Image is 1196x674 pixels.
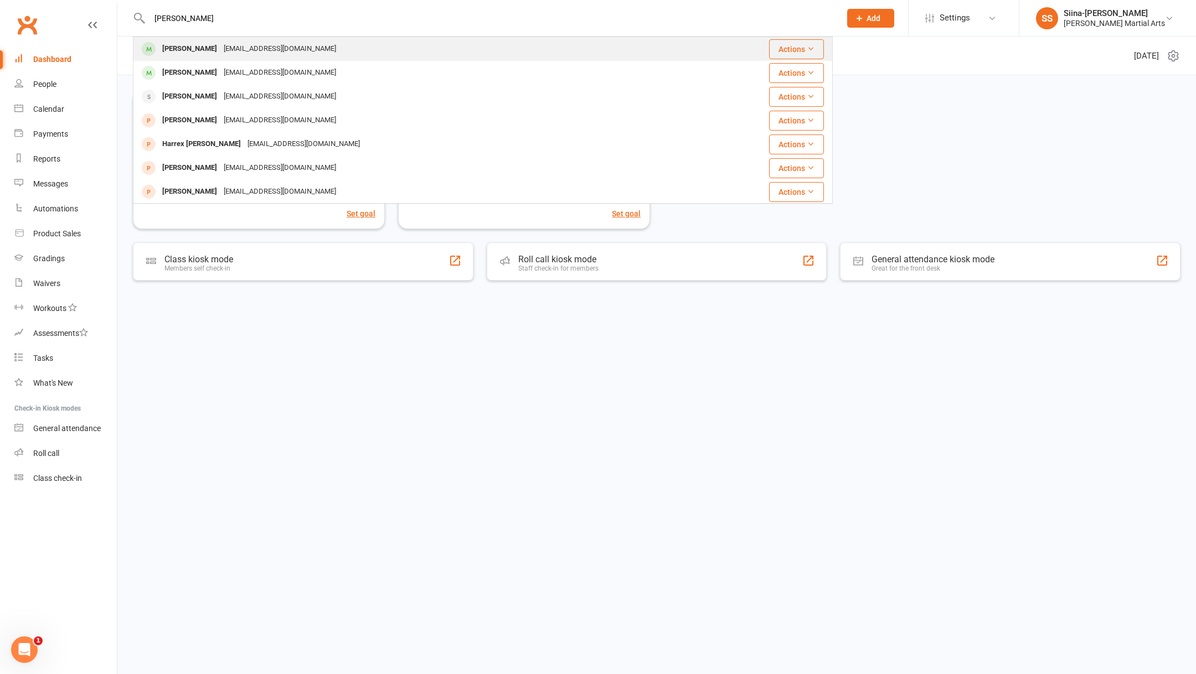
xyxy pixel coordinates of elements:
a: Assessments [14,321,117,346]
a: Tasks [14,346,117,371]
div: [PERSON_NAME] [159,184,220,200]
a: Class kiosk mode [14,466,117,491]
span: Settings [940,6,970,30]
div: [PERSON_NAME] [159,41,220,57]
div: General attendance [33,424,101,433]
div: Waivers [33,279,60,288]
div: Class check-in [33,474,82,483]
a: Clubworx [13,11,41,39]
div: Members self check-in [164,265,233,272]
div: Roll call kiosk mode [518,254,599,265]
div: [PERSON_NAME] Martial Arts [1064,18,1165,28]
button: Add [847,9,894,28]
a: Waivers [14,271,117,296]
div: Tasks [33,354,53,362]
a: Dashboard [14,47,117,72]
div: [EMAIL_ADDRESS][DOMAIN_NAME] [220,112,339,128]
div: [EMAIL_ADDRESS][DOMAIN_NAME] [220,41,339,57]
button: Actions [769,63,824,83]
span: [DATE] [1134,49,1159,63]
div: [PERSON_NAME] [159,89,220,105]
button: Actions [769,158,824,178]
div: Payments [33,129,68,138]
div: Assessments [33,329,88,338]
div: SS [1036,7,1058,29]
a: Workouts [14,296,117,321]
div: Class kiosk mode [164,254,233,265]
span: 1 [34,636,43,645]
div: Staff check-in for members [518,265,599,272]
button: Set goal [347,208,375,220]
a: Calendar [14,97,117,122]
input: Search... [146,11,833,26]
a: Reports [14,147,117,172]
div: What's New [33,379,73,387]
div: [PERSON_NAME] [159,65,220,81]
a: Messages [14,172,117,196]
div: Roll call [33,449,59,458]
button: Actions [769,39,824,59]
div: [PERSON_NAME] [159,160,220,176]
a: Gradings [14,246,117,271]
iframe: Intercom live chat [11,636,38,663]
div: General attendance kiosk mode [872,254,994,265]
div: Calendar [33,105,64,113]
button: Actions [769,111,824,131]
a: General attendance kiosk mode [14,416,117,441]
div: [EMAIL_ADDRESS][DOMAIN_NAME] [220,89,339,105]
div: Great for the front desk [872,265,994,272]
div: Product Sales [33,229,81,238]
div: Workouts [33,304,66,313]
a: What's New [14,371,117,396]
button: Actions [769,134,824,154]
button: Actions [769,182,824,202]
div: Siina-[PERSON_NAME] [1064,8,1165,18]
div: [EMAIL_ADDRESS][DOMAIN_NAME] [220,160,339,176]
button: Actions [769,87,824,107]
a: Automations [14,196,117,221]
a: People [14,72,117,97]
div: Messages [33,179,68,188]
div: [PERSON_NAME] [159,112,220,128]
a: Product Sales [14,221,117,246]
a: Payments [14,122,117,147]
div: Automations [33,204,78,213]
div: Gradings [33,254,65,263]
div: Harrex [PERSON_NAME] [159,136,244,152]
span: Add [867,14,880,23]
div: [EMAIL_ADDRESS][DOMAIN_NAME] [244,136,363,152]
a: Roll call [14,441,117,466]
div: People [33,80,56,89]
div: [EMAIL_ADDRESS][DOMAIN_NAME] [220,65,339,81]
button: Set goal [612,208,641,220]
div: Dashboard [33,55,71,64]
div: [EMAIL_ADDRESS][DOMAIN_NAME] [220,184,339,200]
div: Reports [33,154,60,163]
